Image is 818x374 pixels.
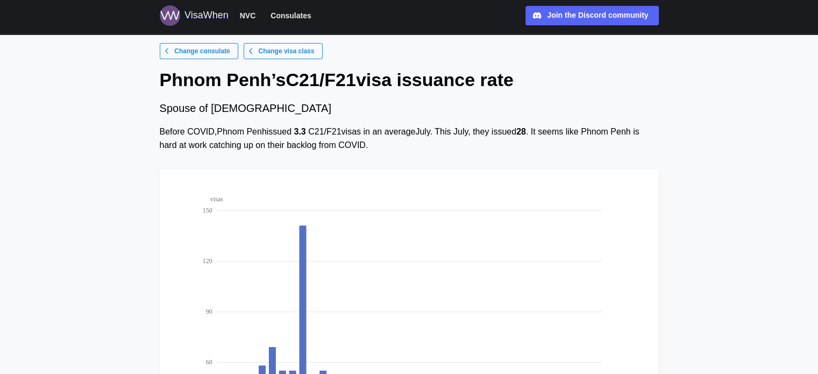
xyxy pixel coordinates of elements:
span: Change visa class [259,44,315,59]
a: Join the Discord community [525,6,659,25]
a: Change visa class [244,43,323,59]
text: 120 [202,257,212,265]
text: visas [210,195,223,203]
span: Change consulate [174,44,230,59]
div: Join the Discord community [547,10,648,22]
text: 90 [205,308,212,315]
button: NVC [235,9,261,23]
div: VisaWhen [184,8,229,23]
a: Change consulate [160,43,238,59]
a: Logo for VisaWhen VisaWhen [160,5,229,26]
div: Spouse of [DEMOGRAPHIC_DATA] [160,100,659,117]
text: 60 [205,358,212,366]
text: 150 [202,207,212,214]
strong: 28 [516,127,526,136]
div: Before COVID, Phnom Penh issued C21/F21 visas in an average July . This July , they issued . It s... [160,125,659,152]
h1: Phnom Penh ’s C21/F21 visa issuance rate [160,68,659,91]
span: Consulates [271,9,311,22]
span: NVC [240,9,256,22]
strong: 3.3 [294,127,305,136]
img: Logo for VisaWhen [160,5,180,26]
button: Consulates [266,9,316,23]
